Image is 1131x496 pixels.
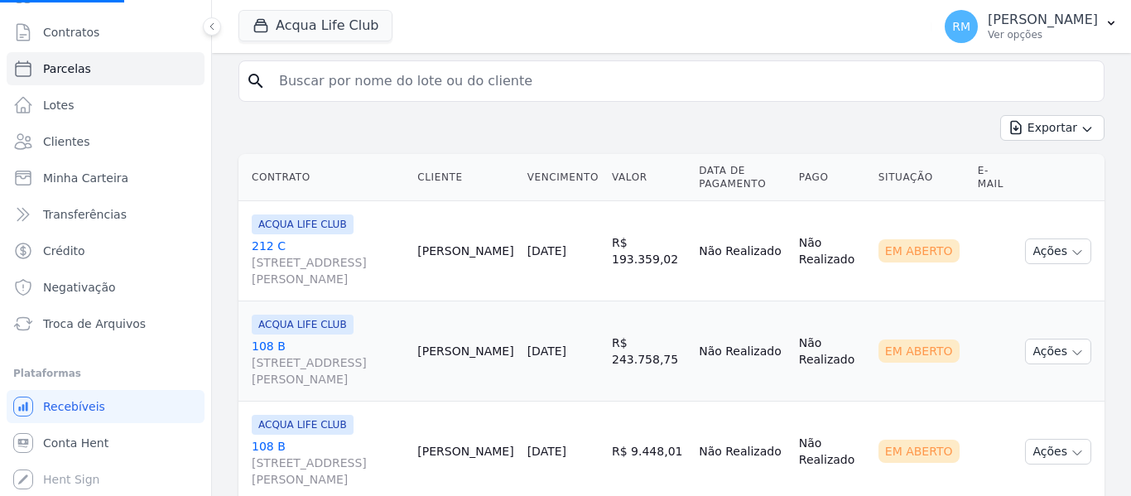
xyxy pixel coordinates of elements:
[43,315,146,332] span: Troca de Arquivos
[605,201,692,301] td: R$ 193.359,02
[1025,439,1091,465] button: Ações
[952,21,970,32] span: RM
[931,3,1131,50] button: RM [PERSON_NAME] Ver opções
[252,254,404,287] span: [STREET_ADDRESS][PERSON_NAME]
[878,440,960,463] div: Em Aberto
[792,154,872,201] th: Pago
[971,154,1019,201] th: E-mail
[988,12,1098,28] p: [PERSON_NAME]
[43,398,105,415] span: Recebíveis
[527,244,566,258] a: [DATE]
[7,16,205,49] a: Contratos
[7,161,205,195] a: Minha Carteira
[411,154,520,201] th: Cliente
[238,10,392,41] button: Acqua Life Club
[605,301,692,402] td: R$ 243.758,75
[1000,115,1105,141] button: Exportar
[527,344,566,358] a: [DATE]
[252,415,354,435] span: ACQUA LIFE CLUB
[269,65,1097,98] input: Buscar por nome do lote ou do cliente
[7,198,205,231] a: Transferências
[878,339,960,363] div: Em Aberto
[1025,339,1091,364] button: Ações
[238,154,411,201] th: Contrato
[527,445,566,458] a: [DATE]
[792,301,872,402] td: Não Realizado
[521,154,605,201] th: Vencimento
[7,125,205,158] a: Clientes
[872,154,971,201] th: Situação
[411,201,520,301] td: [PERSON_NAME]
[43,97,75,113] span: Lotes
[43,170,128,186] span: Minha Carteira
[411,301,520,402] td: [PERSON_NAME]
[43,243,85,259] span: Crédito
[7,234,205,267] a: Crédito
[252,214,354,234] span: ACQUA LIFE CLUB
[692,201,792,301] td: Não Realizado
[252,455,404,488] span: [STREET_ADDRESS][PERSON_NAME]
[43,60,91,77] span: Parcelas
[7,426,205,460] a: Conta Hent
[878,239,960,262] div: Em Aberto
[252,338,404,388] a: 108 B[STREET_ADDRESS][PERSON_NAME]
[988,28,1098,41] p: Ver opções
[246,71,266,91] i: search
[7,52,205,85] a: Parcelas
[7,390,205,423] a: Recebíveis
[605,154,692,201] th: Valor
[252,354,404,388] span: [STREET_ADDRESS][PERSON_NAME]
[13,364,198,383] div: Plataformas
[7,307,205,340] a: Troca de Arquivos
[43,435,108,451] span: Conta Hent
[43,24,99,41] span: Contratos
[692,301,792,402] td: Não Realizado
[7,271,205,304] a: Negativação
[7,89,205,122] a: Lotes
[43,279,116,296] span: Negativação
[252,238,404,287] a: 212 C[STREET_ADDRESS][PERSON_NAME]
[692,154,792,201] th: Data de Pagamento
[792,201,872,301] td: Não Realizado
[43,133,89,150] span: Clientes
[252,438,404,488] a: 108 B[STREET_ADDRESS][PERSON_NAME]
[43,206,127,223] span: Transferências
[252,315,354,335] span: ACQUA LIFE CLUB
[1025,238,1091,264] button: Ações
